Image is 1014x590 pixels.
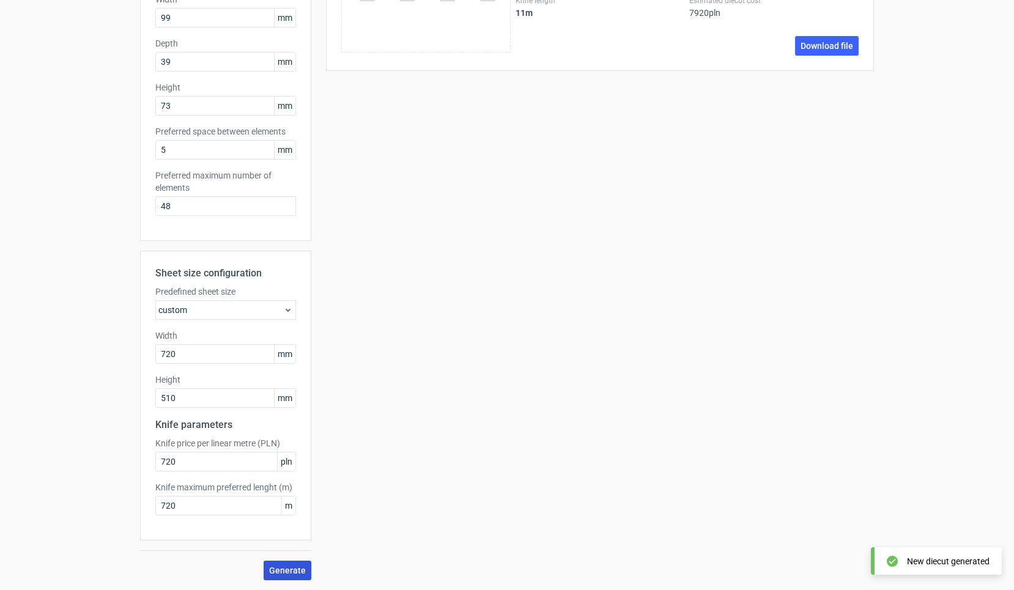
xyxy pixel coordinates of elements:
[277,452,295,471] span: pln
[274,97,295,115] span: mm
[155,418,296,432] h2: Knife parameters
[274,389,295,407] span: mm
[274,345,295,363] span: mm
[155,330,296,342] label: Width
[155,374,296,386] label: Height
[155,300,296,320] div: custom
[155,81,296,94] label: Height
[795,36,859,56] a: Download file
[155,437,296,449] label: Knife price per linear metre (PLN)
[274,9,295,27] span: mm
[274,141,295,159] span: mm
[281,496,295,515] span: m
[274,53,295,71] span: mm
[516,8,533,18] strong: 11 m
[155,266,296,281] h2: Sheet size configuration
[264,561,311,580] button: Generate
[155,286,296,298] label: Predefined sheet size
[155,125,296,138] label: Preferred space between elements
[907,555,990,567] div: New diecut generated
[155,481,296,493] label: Knife maximum preferred lenght (m)
[155,344,296,364] input: custom
[269,566,306,575] span: Generate
[155,37,296,50] label: Depth
[155,388,296,408] input: custom
[155,169,296,194] label: Preferred maximum number of elements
